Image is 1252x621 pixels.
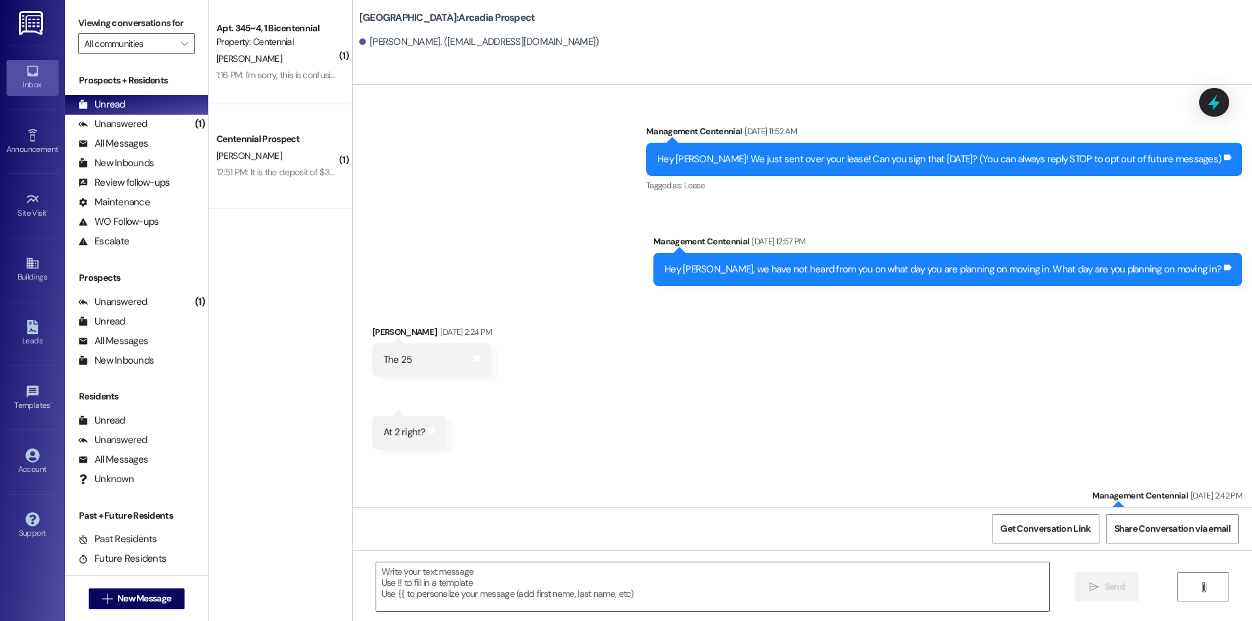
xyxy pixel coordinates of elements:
a: Site Visit • [7,188,59,224]
i:  [102,594,112,604]
div: Hey [PERSON_NAME]! We just sent over your lease! Can you sign that [DATE]? (You can always reply ... [657,152,1221,166]
button: Share Conversation via email [1106,514,1239,543]
div: At 2 right? [383,426,426,439]
div: WO Follow-ups [78,215,158,229]
div: Past + Future Residents [65,509,208,523]
div: [PERSON_NAME] [372,325,492,343]
div: (1) [192,292,208,312]
div: Unread [78,98,125,111]
div: [DATE] 2:42 PM [1187,489,1242,502]
div: Unanswered [78,117,147,131]
i:  [1199,582,1208,592]
a: Account [7,444,59,480]
span: • [47,207,49,216]
span: Get Conversation Link [1000,522,1090,536]
div: Management Centennial [646,124,1242,143]
div: Residents [65,390,208,403]
div: All Messages [78,137,148,151]
div: Unread [78,315,125,328]
a: Leads [7,316,59,351]
div: Management Centennial [653,235,1242,253]
div: Apt. 345~4, 1 Bicentennial [216,22,337,35]
div: Unknown [78,472,134,486]
span: Share Conversation via email [1114,522,1230,536]
div: Review follow-ups [78,176,170,190]
div: [DATE] 12:57 PM [749,235,805,248]
div: [DATE] 11:52 AM [741,124,797,138]
div: New Inbounds [78,354,154,368]
div: Centennial Prospect [216,132,337,146]
span: [PERSON_NAME] [216,53,282,65]
i:  [181,38,188,49]
input: All communities [84,33,174,54]
div: Hey [PERSON_NAME], we have not heard from you on what day you are planning on moving in. What day... [664,263,1221,276]
button: New Message [89,588,185,609]
div: New Inbounds [78,156,154,170]
button: Get Conversation Link [992,514,1099,543]
div: Escalate [78,235,129,248]
div: Future Residents [78,552,166,566]
div: Management Centennial [1092,489,1242,507]
div: [PERSON_NAME]. ([EMAIL_ADDRESS][DOMAIN_NAME]) [359,35,599,49]
div: All Messages [78,334,148,348]
div: 12:51 PM: It is the deposit of $350 and first and last months rent so the total is $734. We do ne... [216,166,753,178]
div: Property: Centennial [216,35,337,49]
div: 1:16 PM: I'm sorry, this is confusing. If all 3 of us sign the document we will not be booted? Ha... [216,69,724,81]
a: Templates • [7,381,59,416]
span: • [58,143,60,152]
span: Lease [684,180,705,191]
label: Viewing conversations for [78,13,195,33]
div: Maintenance [78,195,150,209]
div: Tagged as: [646,176,1242,195]
span: [PERSON_NAME] [216,150,282,162]
i:  [1089,582,1099,592]
a: Support [7,508,59,543]
a: Inbox [7,60,59,95]
div: The 25 [383,353,412,367]
div: Prospects [65,271,208,285]
button: Send [1075,572,1139,601]
a: Buildings [7,252,59,287]
div: Past Residents [78,532,157,546]
div: (1) [192,114,208,134]
div: [DATE] 2:24 PM [437,325,492,339]
div: Unanswered [78,433,147,447]
b: [GEOGRAPHIC_DATA]: Arcadia Prospect [359,11,535,25]
span: Send [1105,580,1125,594]
div: Unanswered [78,295,147,309]
img: ResiDesk Logo [19,11,46,35]
div: All Messages [78,453,148,467]
div: Unread [78,414,125,427]
span: New Message [117,592,171,605]
div: Prospects + Residents [65,74,208,87]
span: • [50,399,52,408]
